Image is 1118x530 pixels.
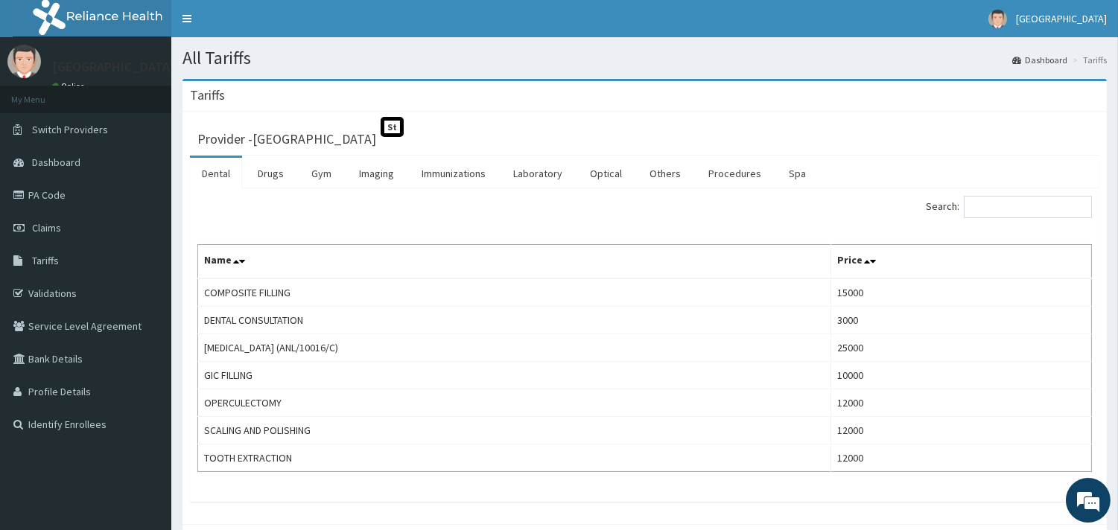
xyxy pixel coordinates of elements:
[696,158,773,189] a: Procedures
[198,334,831,362] td: [MEDICAL_DATA] (ANL/10016/C)
[246,158,296,189] a: Drugs
[638,158,693,189] a: Others
[198,389,831,417] td: OPERCULECTOMY
[1012,54,1067,66] a: Dashboard
[831,307,1092,334] td: 3000
[190,158,242,189] a: Dental
[926,196,1092,218] label: Search:
[198,417,831,444] td: SCALING AND POLISHING
[32,221,61,234] span: Claims
[190,89,225,102] h3: Tariffs
[831,278,1092,307] td: 15000
[7,45,41,78] img: User Image
[32,254,59,267] span: Tariffs
[831,389,1092,417] td: 12000
[831,417,1092,444] td: 12000
[831,245,1092,279] th: Price
[831,362,1092,389] td: 10000
[299,158,343,189] a: Gym
[988,10,1007,28] img: User Image
[1016,12,1107,25] span: [GEOGRAPHIC_DATA]
[381,117,404,137] span: St
[197,132,376,146] h3: Provider - [GEOGRAPHIC_DATA]
[198,444,831,472] td: TOOTH EXTRACTION
[347,158,406,189] a: Imaging
[777,158,818,189] a: Spa
[831,334,1092,362] td: 25000
[831,444,1092,472] td: 12000
[198,362,831,389] td: GIC FILLING
[52,81,88,92] a: Online
[1069,54,1107,66] li: Tariffs
[410,158,498,189] a: Immunizations
[32,123,108,136] span: Switch Providers
[52,60,175,74] p: [GEOGRAPHIC_DATA]
[198,307,831,334] td: DENTAL CONSULTATION
[182,48,1107,68] h1: All Tariffs
[198,245,831,279] th: Name
[964,196,1092,218] input: Search:
[501,158,574,189] a: Laboratory
[32,156,80,169] span: Dashboard
[578,158,634,189] a: Optical
[198,278,831,307] td: COMPOSITE FILLING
